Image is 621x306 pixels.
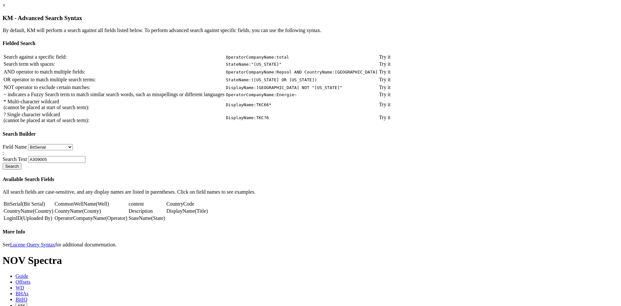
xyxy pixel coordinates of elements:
input: Ex: A309005 [28,156,85,163]
a: CommonWellName [55,201,96,207]
a: Try it [379,54,390,60]
a: × [3,3,5,8]
a: Try it [379,85,390,90]
h4: Fielded Search [3,40,618,46]
td: (Bit Serial) [3,201,54,207]
h3: KM - Advanced Search Syntax [3,15,618,22]
td: (Title) [166,208,208,214]
label: Search Text [3,156,27,162]
code: StateName:([US_STATE] OR [US_STATE]) [226,77,317,82]
code: DisplayName:TKC?6 [226,115,269,120]
td: (State) [128,215,166,221]
code: OperatorCompanyName:total [226,55,289,60]
a: LoginID [4,215,21,221]
span: BHAs [16,291,28,296]
code: OperatorCompanyName:Energie~ [226,92,297,97]
td: * Multi-character wildcard (cannot be placed at start of search term): [3,98,225,111]
code: DisplayName:TKC66* [226,102,271,107]
td: ? Single character wildcard (cannot be placed at start of search term): [3,111,225,124]
td: OR operator to match multiple search terms: [3,76,225,83]
code: StateName:"[US_STATE]" [226,62,281,67]
span: Guide [16,273,28,279]
h4: Available Search Fields [3,176,618,182]
td: Search against a specific field: [3,54,225,60]
a: CountryName [4,208,33,214]
a: DisplayName [166,208,195,214]
a: CountyName [55,208,82,214]
p: See for additional documentation. [3,242,618,248]
a: StateName [129,215,151,221]
a: Try it [379,115,390,120]
td: NOT operator to exclude certain matches: [3,84,225,91]
a: CountryCode [166,201,194,207]
td: (Country) [3,208,54,214]
span: BitIQ [16,297,27,302]
a: Try it [379,69,390,74]
p: By default, KM will perform a search against all fields listed below. To perform advanced search ... [3,28,618,33]
h4: Search Builder [3,131,618,137]
p: All search fields are case-sensitive, and any display names are listed in parentheses. Click on f... [3,189,618,195]
span: Offsets [16,279,30,285]
td: (Uploaded By) [3,215,54,221]
td: (Operator) [54,215,128,221]
div: : [3,150,618,156]
a: OperatorCompanyName [55,215,105,221]
td: Search term with spaces: [3,61,225,67]
a: Try it [379,77,390,82]
span: WD [16,285,24,290]
h1: NOV Spectra [3,255,618,266]
code: OperatorCompanyName:Repsol AND CountryName:[GEOGRAPHIC_DATA] [226,70,378,74]
h4: More Info [3,229,618,235]
label: Field Name [3,144,27,150]
a: BitSerial [4,201,22,207]
a: Description [129,208,153,214]
td: AND operator to match multiple fields: [3,69,225,75]
td: ~ indicates a Fuzzy Search term to match similar search words, such as misspellings or different ... [3,91,225,98]
a: Try it [379,92,390,97]
code: DisplayName:[GEOGRAPHIC_DATA] NOT "[US_STATE]" [226,85,342,90]
button: Search [3,163,21,170]
a: Lucene Query Syntax [10,242,55,247]
a: Try it [379,61,390,67]
td: (County) [54,208,128,214]
a: Try it [379,102,390,107]
a: content [129,201,144,207]
td: (Well) [54,201,128,207]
